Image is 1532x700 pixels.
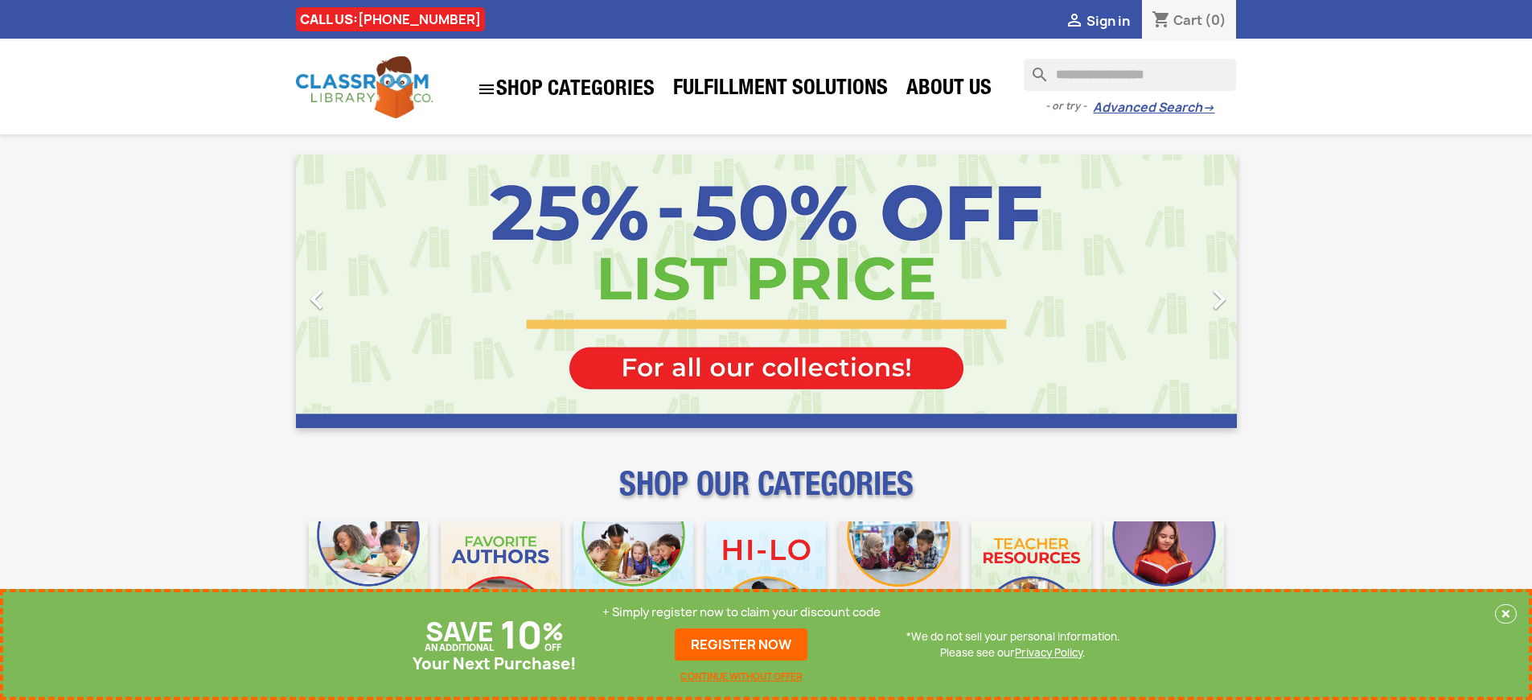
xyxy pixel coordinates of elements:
a: Previous [296,154,437,428]
img: CLC_Fiction_Nonfiction_Mobile.jpg [839,521,959,641]
span: (0) [1205,11,1226,29]
img: Classroom Library Company [296,56,433,118]
img: CLC_Phonics_And_Decodables_Mobile.jpg [573,521,693,641]
span: - or try - [1045,98,1093,114]
span: Sign in [1086,12,1130,30]
a: Fulfillment Solutions [665,74,896,106]
i: search [1024,59,1043,78]
p: SHOP OUR CATEGORIES [296,480,1237,509]
span: → [1202,100,1214,116]
input: Search [1024,59,1236,91]
img: CLC_Teacher_Resources_Mobile.jpg [971,521,1091,641]
div: CALL US: [296,7,485,31]
a: Advanced Search→ [1093,100,1214,116]
i:  [477,80,496,99]
img: CLC_Dyslexia_Mobile.jpg [1104,521,1224,641]
a: About Us [898,74,1000,106]
a: SHOP CATEGORIES [469,72,663,107]
span: Cart [1173,11,1202,29]
i: shopping_cart [1152,11,1171,31]
img: CLC_Bulk_Mobile.jpg [309,521,429,641]
i:  [297,279,337,319]
a: Next [1095,154,1237,428]
i:  [1065,12,1084,31]
a:  Sign in [1065,12,1130,30]
i:  [1199,279,1239,319]
ul: Carousel container [296,154,1237,428]
img: CLC_Favorite_Authors_Mobile.jpg [441,521,561,641]
a: [PHONE_NUMBER] [358,10,481,28]
img: CLC_HiLo_Mobile.jpg [706,521,826,641]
